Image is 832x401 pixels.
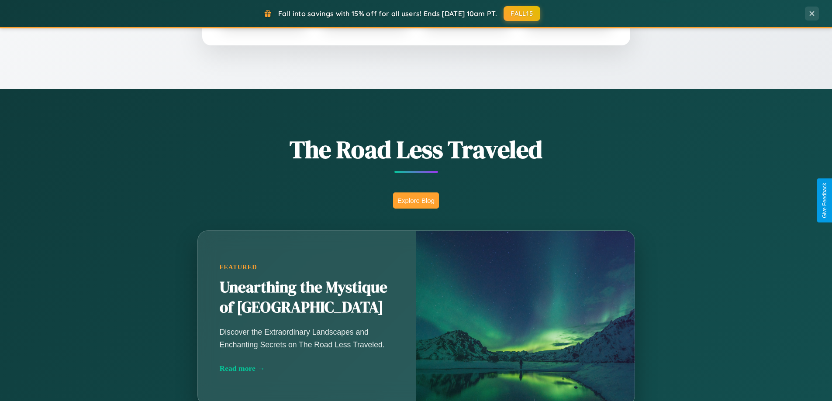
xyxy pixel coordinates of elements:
span: Fall into savings with 15% off for all users! Ends [DATE] 10am PT. [278,9,497,18]
div: Featured [220,264,394,271]
p: Discover the Extraordinary Landscapes and Enchanting Secrets on The Road Less Traveled. [220,326,394,350]
div: Read more → [220,364,394,373]
button: FALL15 [504,6,540,21]
h2: Unearthing the Mystique of [GEOGRAPHIC_DATA] [220,278,394,318]
button: Explore Blog [393,192,439,209]
h1: The Road Less Traveled [154,133,678,166]
div: Give Feedback [822,183,828,218]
